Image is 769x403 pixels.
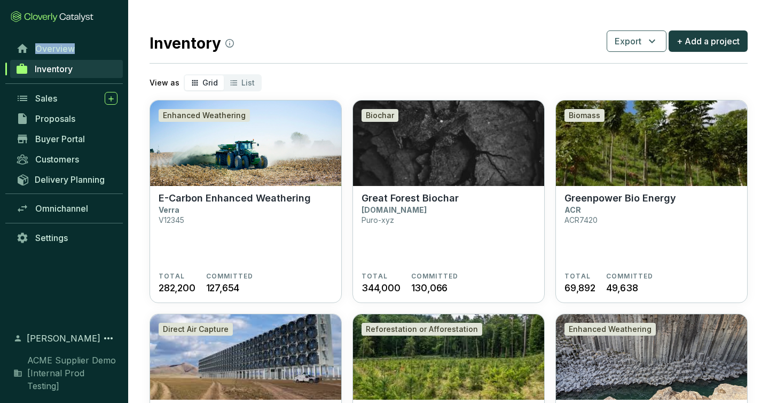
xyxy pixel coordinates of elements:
[159,205,179,214] p: Verra
[353,314,544,400] img: Great Oaks Reforestation Project
[352,100,545,303] a: Great Forest BiocharBiocharGreat Forest Biochar[DOMAIN_NAME]Puro-xyzTOTAL344,000COMMITTED130,066
[11,40,123,58] a: Overview
[11,89,123,107] a: Sales
[564,272,591,281] span: TOTAL
[411,272,459,281] span: COMMITTED
[35,203,88,214] span: Omnichannel
[362,109,398,122] div: Biochar
[27,332,100,345] span: [PERSON_NAME]
[159,215,184,224] p: V12345
[564,205,581,214] p: ACR
[27,354,117,392] span: ACME Supplier Demo [Internal Prod Testing]
[564,281,595,295] span: 69,892
[150,100,342,303] a: E-Carbon Enhanced WeatheringEnhanced WeatheringE-Carbon Enhanced WeatheringVerraV12345TOTAL282,20...
[35,232,68,243] span: Settings
[362,205,427,214] p: [DOMAIN_NAME]
[150,100,341,186] img: E-Carbon Enhanced Weathering
[206,272,254,281] span: COMMITTED
[564,192,676,204] p: Greenpower Bio Energy
[564,323,656,336] div: Enhanced Weathering
[11,229,123,247] a: Settings
[159,272,185,281] span: TOTAL
[606,281,638,295] span: 49,638
[555,100,748,303] a: Greenpower Bio EnergyBiomassGreenpower Bio EnergyACRACR7420TOTAL69,892COMMITTED49,638
[35,43,75,54] span: Overview
[607,30,666,52] button: Export
[150,77,179,88] p: View as
[669,30,748,52] button: + Add a project
[35,113,75,124] span: Proposals
[35,64,73,74] span: Inventory
[35,174,105,185] span: Delivery Planning
[150,314,341,400] img: CarbonSink Air Capture
[11,130,123,148] a: Buyer Portal
[241,78,255,87] span: List
[564,215,598,224] p: ACR7420
[677,35,740,48] span: + Add a project
[35,154,79,165] span: Customers
[10,60,123,78] a: Inventory
[411,281,448,295] span: 130,066
[150,32,234,55] h2: Inventory
[353,100,544,186] img: Great Forest Biochar
[11,110,123,128] a: Proposals
[606,272,654,281] span: COMMITTED
[159,109,250,122] div: Enhanced Weathering
[11,150,123,168] a: Customers
[35,134,85,144] span: Buyer Portal
[159,281,195,295] span: 282,200
[556,100,747,186] img: Greenpower Bio Energy
[11,170,123,188] a: Delivery Planning
[615,35,641,48] span: Export
[362,215,394,224] p: Puro-xyz
[202,78,218,87] span: Grid
[159,192,311,204] p: E-Carbon Enhanced Weathering
[362,192,459,204] p: Great Forest Biochar
[35,93,57,104] span: Sales
[206,281,240,295] span: 127,654
[184,74,262,91] div: segmented control
[556,314,747,400] img: E-Carbon Enhanced Weathering
[362,281,401,295] span: 344,000
[362,272,388,281] span: TOTAL
[362,323,482,336] div: Reforestation or Afforestation
[159,323,233,336] div: Direct Air Capture
[564,109,605,122] div: Biomass
[11,199,123,218] a: Omnichannel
